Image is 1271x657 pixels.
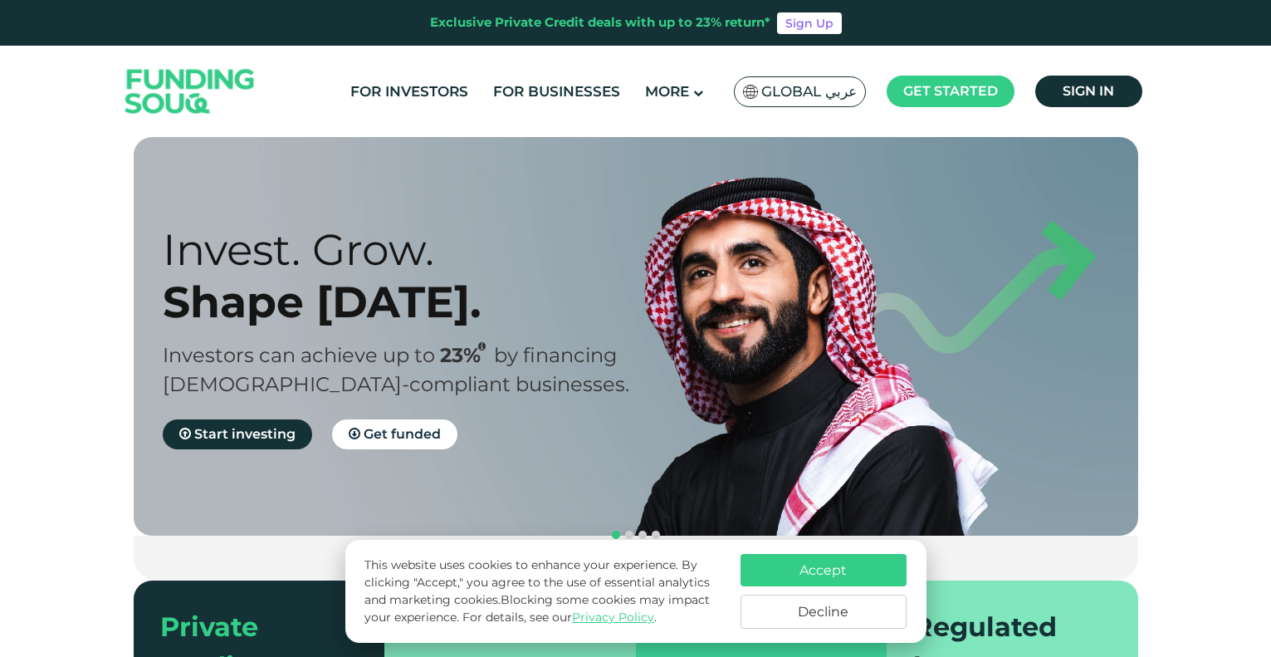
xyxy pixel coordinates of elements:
[636,528,649,542] button: navigation
[364,426,441,442] span: Get funded
[163,419,312,449] a: Start investing
[777,12,842,34] a: Sign Up
[645,83,689,100] span: More
[489,78,624,105] a: For Businesses
[163,276,665,328] div: Shape [DATE].
[623,528,636,542] button: navigation
[741,595,907,629] button: Decline
[430,13,770,32] div: Exclusive Private Credit deals with up to 23% return*
[761,82,857,101] span: Global عربي
[478,342,486,351] i: 23% IRR (expected) ~ 15% Net yield (expected)
[364,556,723,626] p: This website uses cookies to enhance your experience. By clicking "Accept," you agree to the use ...
[903,83,998,99] span: Get started
[346,78,472,105] a: For Investors
[109,50,271,134] img: Logo
[332,419,457,449] a: Get funded
[194,426,296,442] span: Start investing
[440,343,494,367] span: 23%
[163,223,665,276] div: Invest. Grow.
[1035,76,1142,107] a: Sign in
[743,85,758,99] img: SA Flag
[609,528,623,542] button: navigation
[572,610,654,625] a: Privacy Policy
[649,528,662,542] button: navigation
[163,343,435,367] span: Investors can achieve up to
[1063,83,1114,99] span: Sign in
[462,610,657,625] span: For details, see our .
[741,554,907,586] button: Accept
[364,592,710,625] span: Blocking some cookies may impact your experience.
